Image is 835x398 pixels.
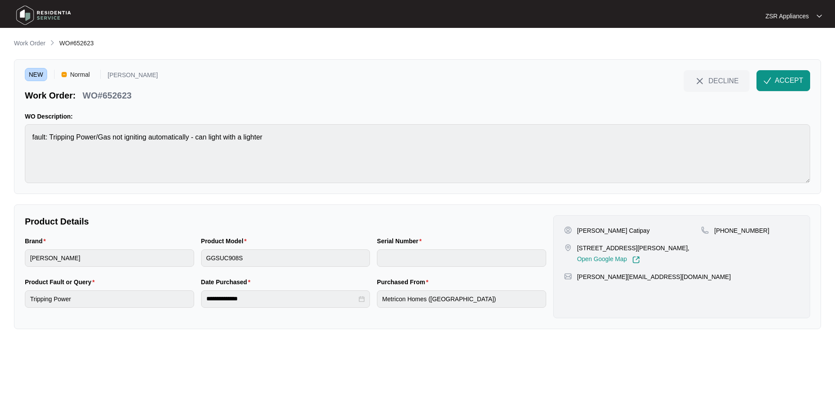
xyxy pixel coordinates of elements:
label: Serial Number [377,237,425,245]
p: Work Order [14,39,45,48]
label: Date Purchased [201,278,254,286]
label: Product Model [201,237,250,245]
img: dropdown arrow [817,14,822,18]
img: Vercel Logo [62,72,67,77]
img: map-pin [564,244,572,252]
img: residentia service logo [13,2,74,28]
span: DECLINE [708,76,739,85]
label: Product Fault or Query [25,278,98,286]
p: ZSR Appliances [765,12,809,20]
p: [PERSON_NAME] [108,72,158,81]
span: Normal [67,68,93,81]
p: WO Description: [25,112,810,121]
input: Product Fault or Query [25,290,194,308]
a: Work Order [12,39,47,48]
p: WO#652623 [82,89,131,102]
button: close-IconDECLINE [684,70,749,91]
span: ACCEPT [775,75,803,86]
img: check-Icon [763,77,771,85]
p: Work Order: [25,89,75,102]
p: [STREET_ADDRESS][PERSON_NAME], [577,244,690,252]
label: Brand [25,237,49,245]
img: Link-External [632,256,640,264]
p: Product Details [25,215,546,228]
input: Serial Number [377,249,546,267]
img: user-pin [564,226,572,234]
img: chevron-right [49,39,56,46]
img: close-Icon [695,76,705,86]
img: map-pin [701,226,709,234]
p: [PERSON_NAME] Catipay [577,226,650,235]
p: [PERSON_NAME][EMAIL_ADDRESS][DOMAIN_NAME] [577,272,731,281]
a: Open Google Map [577,256,640,264]
input: Date Purchased [206,294,357,303]
img: map-pin [564,272,572,280]
textarea: fault: Tripping Power/Gas not igniting automatically - can light with a lighter [25,124,810,183]
input: Purchased From [377,290,546,308]
span: NEW [25,68,47,81]
input: Brand [25,249,194,267]
label: Purchased From [377,278,432,286]
button: check-IconACCEPT [756,70,810,91]
span: WO#652623 [59,40,94,47]
p: [PHONE_NUMBER] [714,226,769,235]
input: Product Model [201,249,370,267]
